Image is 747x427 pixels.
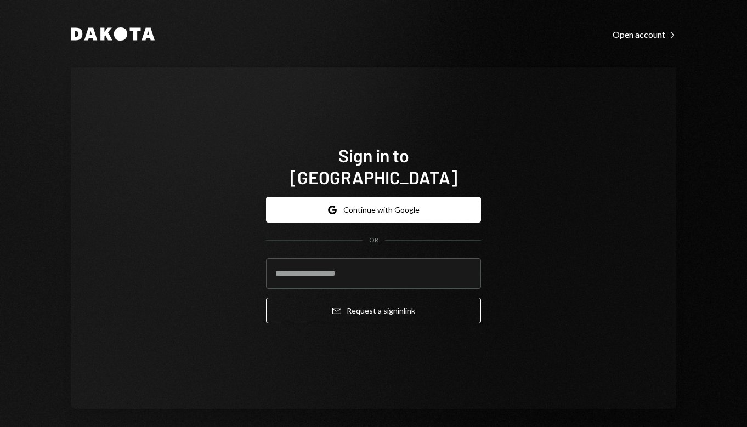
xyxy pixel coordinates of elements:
div: OR [369,236,378,245]
button: Request a signinlink [266,298,481,323]
a: Open account [613,28,676,40]
button: Continue with Google [266,197,481,223]
h1: Sign in to [GEOGRAPHIC_DATA] [266,144,481,188]
div: Open account [613,29,676,40]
